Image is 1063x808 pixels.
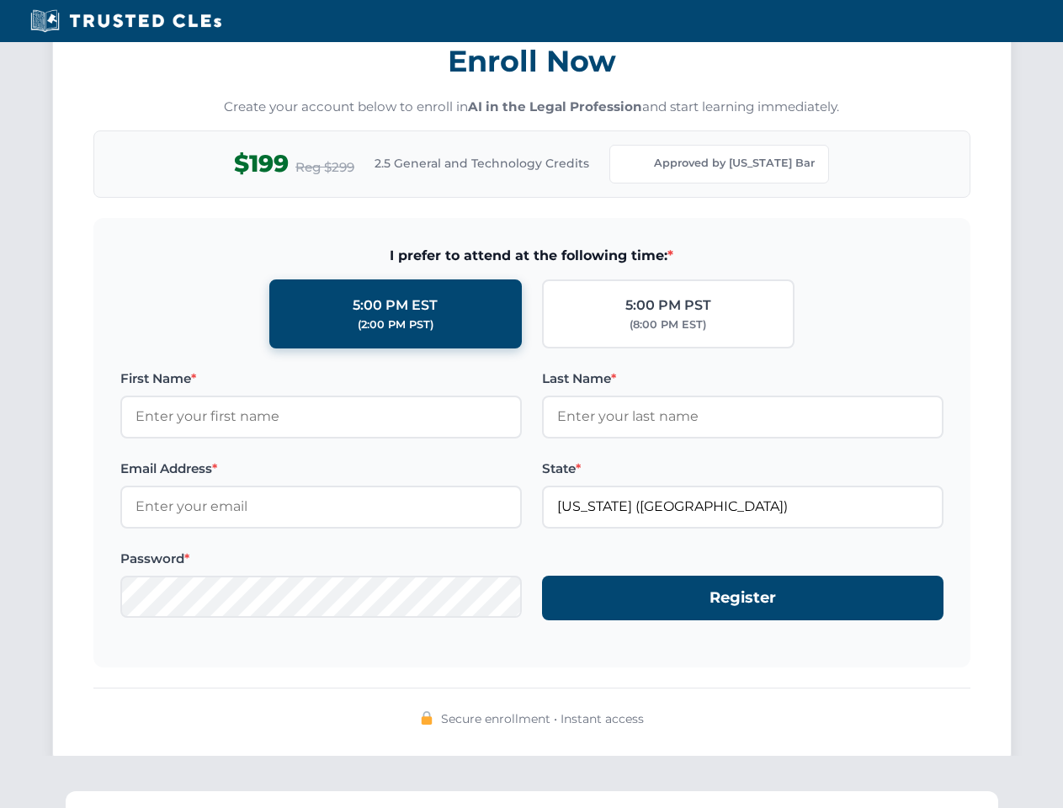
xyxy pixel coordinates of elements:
[120,459,522,479] label: Email Address
[120,396,522,438] input: Enter your first name
[93,98,970,117] p: Create your account below to enroll in and start learning immediately.
[468,98,642,114] strong: AI in the Legal Profession
[358,316,433,333] div: (2:00 PM PST)
[234,145,289,183] span: $199
[120,245,943,267] span: I prefer to attend at the following time:
[25,8,226,34] img: Trusted CLEs
[624,152,647,176] img: Florida Bar
[542,576,943,620] button: Register
[542,369,943,389] label: Last Name
[542,486,943,528] input: Florida (FL)
[420,711,433,725] img: 🔒
[295,157,354,178] span: Reg $299
[654,155,815,172] span: Approved by [US_STATE] Bar
[120,486,522,528] input: Enter your email
[542,396,943,438] input: Enter your last name
[441,710,644,728] span: Secure enrollment • Instant access
[625,295,711,316] div: 5:00 PM PST
[120,369,522,389] label: First Name
[93,35,970,88] h3: Enroll Now
[120,549,522,569] label: Password
[353,295,438,316] div: 5:00 PM EST
[375,154,589,173] span: 2.5 General and Technology Credits
[630,316,706,333] div: (8:00 PM EST)
[542,459,943,479] label: State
